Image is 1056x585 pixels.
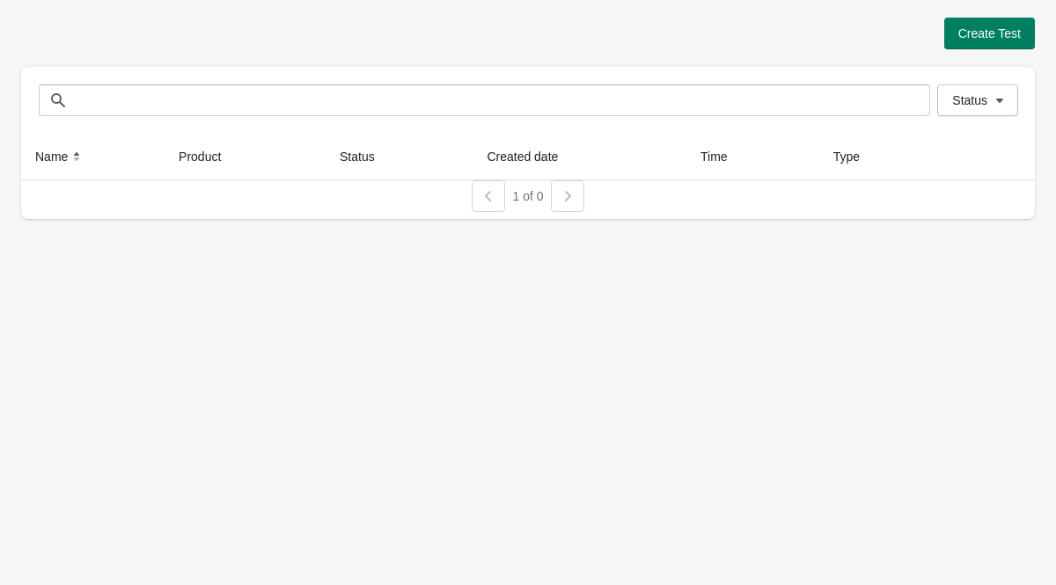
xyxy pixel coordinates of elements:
span: Create Test [958,26,1021,40]
button: Type [826,141,884,172]
span: Status [952,93,987,107]
span: 1 of 0 [512,189,543,203]
button: Created date [480,141,583,172]
button: Create Test [944,18,1035,49]
button: Product [172,141,246,172]
button: Status [333,141,400,172]
button: Status [937,84,1018,116]
button: Time [693,141,752,172]
button: Name [28,141,92,172]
